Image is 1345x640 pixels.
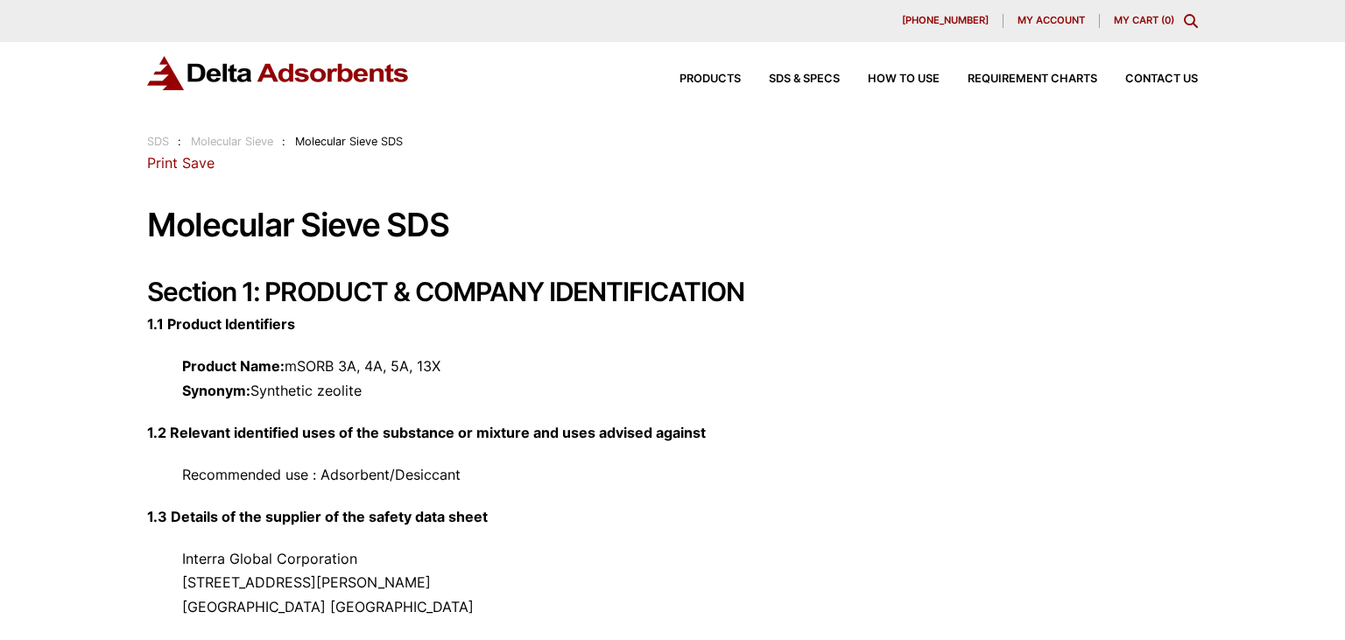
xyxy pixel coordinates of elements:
[868,74,940,85] span: How to Use
[968,74,1097,85] span: Requirement Charts
[1018,16,1085,25] span: My account
[182,357,285,375] strong: Product Name:
[651,74,741,85] a: Products
[840,74,940,85] a: How to Use
[1097,74,1198,85] a: Contact Us
[147,508,488,525] strong: 1.3 Details of the supplier of the safety data sheet
[191,135,273,148] a: Molecular Sieve
[1165,14,1171,26] span: 0
[182,382,250,399] strong: Synonym:
[147,424,706,441] strong: 1.2 Relevant identified uses of the substance or mixture and uses advised against
[1125,74,1198,85] span: Contact Us
[147,135,169,148] a: SDS
[1114,14,1174,26] a: My Cart (0)
[940,74,1097,85] a: Requirement Charts
[769,74,840,85] span: SDS & SPECS
[147,355,1198,402] p: mSORB 3A, 4A, 5A, 13X Synthetic zeolite
[295,135,403,148] span: Molecular Sieve SDS
[282,135,285,148] span: :
[147,207,1198,243] h1: Molecular Sieve SDS
[147,547,1198,619] p: Interra Global Corporation [STREET_ADDRESS][PERSON_NAME] [GEOGRAPHIC_DATA] [GEOGRAPHIC_DATA]
[147,315,295,333] strong: 1.1 Product Identifiers
[182,154,215,172] a: Save
[680,74,741,85] span: Products
[178,135,181,148] span: :
[147,276,1198,307] h2: Section 1: PRODUCT & COMPANY IDENTIFICATION
[1184,14,1198,28] div: Toggle Modal Content
[888,14,1003,28] a: [PHONE_NUMBER]
[147,56,410,90] img: Delta Adsorbents
[741,74,840,85] a: SDS & SPECS
[147,463,1198,487] p: Recommended use : Adsorbent/Desiccant
[902,16,989,25] span: [PHONE_NUMBER]
[147,154,178,172] a: Print
[1003,14,1100,28] a: My account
